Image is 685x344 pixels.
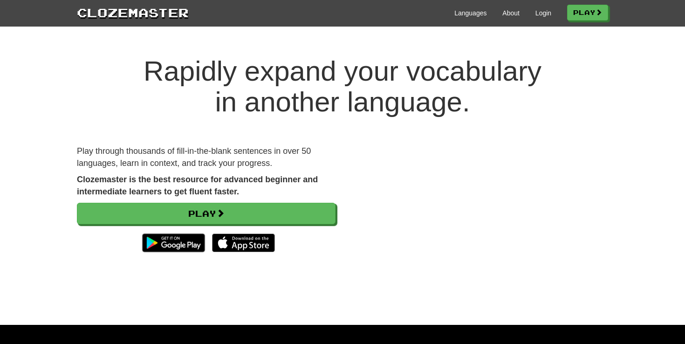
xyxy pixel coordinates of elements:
[77,145,336,169] p: Play through thousands of fill-in-the-blank sentences in over 50 languages, learn in context, and...
[77,203,336,224] a: Play
[567,5,608,21] a: Play
[535,8,551,18] a: Login
[454,8,486,18] a: Languages
[77,4,189,21] a: Clozemaster
[502,8,520,18] a: About
[137,229,210,257] img: Get it on Google Play
[77,175,318,196] strong: Clozemaster is the best resource for advanced beginner and intermediate learners to get fluent fa...
[212,234,275,252] img: Download_on_the_App_Store_Badge_US-UK_135x40-25178aeef6eb6b83b96f5f2d004eda3bffbb37122de64afbaef7...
